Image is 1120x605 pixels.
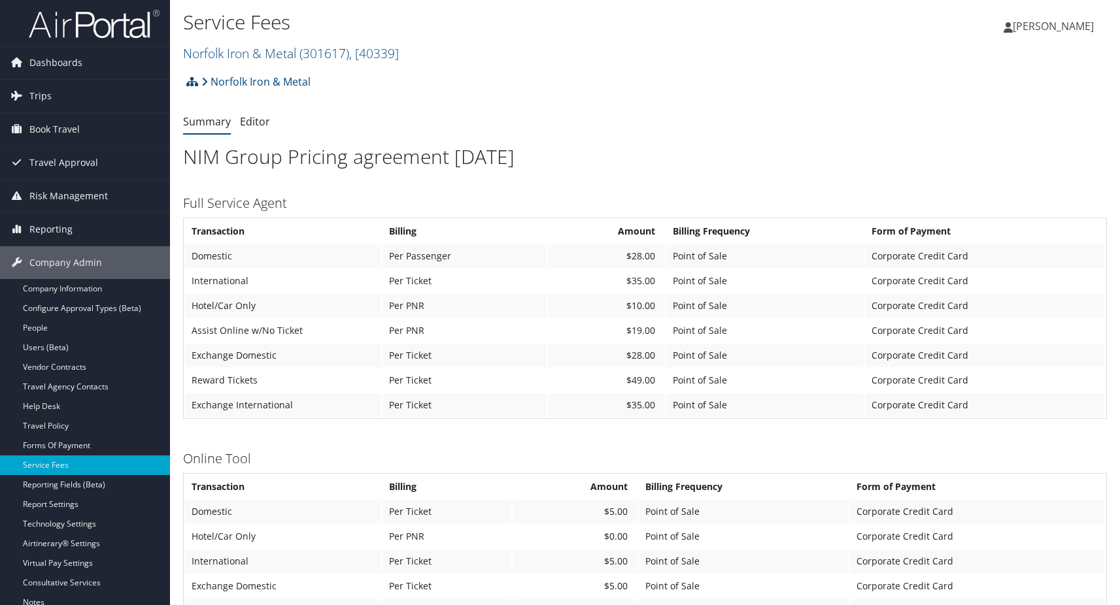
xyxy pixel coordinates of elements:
td: Point of Sale [666,393,864,417]
td: Hotel/Car Only [185,294,381,318]
td: Corporate Credit Card [850,549,1105,573]
a: Editor [240,114,270,129]
th: Billing [382,220,547,243]
td: Corporate Credit Card [865,368,1105,392]
td: Per PNR [382,319,547,342]
td: International [185,549,381,573]
td: Per Passenger [382,244,547,268]
td: $49.00 [548,368,665,392]
td: Per Ticket [382,368,547,392]
td: Corporate Credit Card [865,269,1105,293]
td: $10.00 [548,294,665,318]
td: Per PNR [382,525,511,548]
span: ( 301617 ) [299,44,349,62]
span: [PERSON_NAME] [1013,19,1094,33]
td: Corporate Credit Card [865,319,1105,342]
td: $35.00 [548,393,665,417]
td: $28.00 [548,344,665,367]
td: Point of Sale [639,549,849,573]
td: Corporate Credit Card [865,393,1105,417]
td: Corporate Credit Card [865,344,1105,367]
img: airportal-logo.png [29,8,160,39]
td: $5.00 [513,574,637,598]
th: Amount [548,220,665,243]
td: Point of Sale [666,368,864,392]
span: Book Travel [29,113,80,146]
td: Point of Sale [666,344,864,367]
td: Assist Online w/No Ticket [185,319,381,342]
a: Norfolk Iron & Metal [201,69,311,95]
span: Reporting [29,213,73,246]
td: Point of Sale [666,319,864,342]
td: Corporate Credit Card [850,525,1105,548]
span: Company Admin [29,246,102,279]
a: Norfolk Iron & Metal [183,44,399,62]
span: Travel Approval [29,146,98,179]
th: Amount [513,475,637,499]
h3: Full Service Agent [183,194,1107,212]
td: $35.00 [548,269,665,293]
td: Corporate Credit Card [850,574,1105,598]
h3: Online Tool [183,450,1107,468]
a: Summary [183,114,231,129]
td: Point of Sale [666,244,864,268]
th: Billing Frequency [666,220,864,243]
th: Form of Payment [865,220,1105,243]
td: $5.00 [513,549,637,573]
th: Billing [382,475,511,499]
th: Form of Payment [850,475,1105,499]
h1: Service Fees [183,8,799,36]
th: Transaction [185,475,381,499]
span: Risk Management [29,180,108,212]
td: Hotel/Car Only [185,525,381,548]
span: Trips [29,80,52,112]
td: $0.00 [513,525,637,548]
span: , [ 40339 ] [349,44,399,62]
td: Per Ticket [382,549,511,573]
td: Per Ticket [382,269,547,293]
td: Point of Sale [639,525,849,548]
td: Point of Sale [666,294,864,318]
td: Corporate Credit Card [865,294,1105,318]
td: $19.00 [548,319,665,342]
td: Per PNR [382,294,547,318]
td: $28.00 [548,244,665,268]
td: Per Ticket [382,574,511,598]
td: Per Ticket [382,500,511,523]
td: Corporate Credit Card [850,500,1105,523]
th: Transaction [185,220,381,243]
td: Exchange Domestic [185,344,381,367]
td: Point of Sale [639,574,849,598]
td: $5.00 [513,500,637,523]
td: Reward Tickets [185,368,381,392]
td: Corporate Credit Card [865,244,1105,268]
span: Dashboards [29,46,82,79]
td: Exchange Domestic [185,574,381,598]
td: International [185,269,381,293]
td: Point of Sale [639,500,849,523]
td: Per Ticket [382,393,547,417]
td: Domestic [185,500,381,523]
td: Per Ticket [382,344,547,367]
td: Exchange International [185,393,381,417]
td: Domestic [185,244,381,268]
td: Point of Sale [666,269,864,293]
h1: NIM Group Pricing agreement [DATE] [183,143,1107,171]
th: Billing Frequency [639,475,849,499]
a: [PERSON_NAME] [1004,7,1107,46]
